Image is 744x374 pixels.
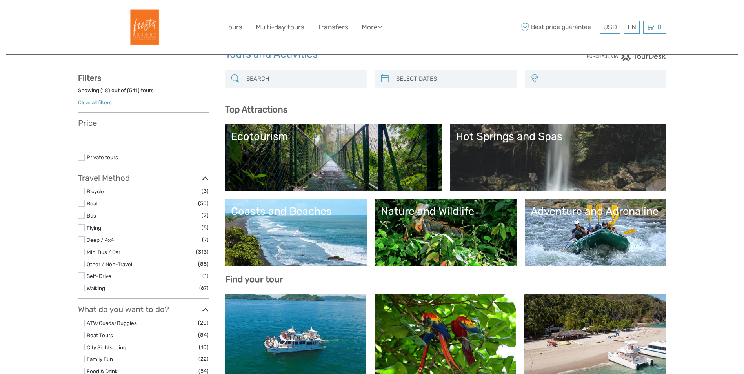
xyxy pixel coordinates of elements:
[231,130,436,185] a: Ecotourism
[78,87,209,99] div: Showing ( ) out of ( ) tours
[87,188,104,194] a: Bicycle
[243,72,363,86] input: SEARCH
[87,225,101,231] a: Flying
[202,235,209,244] span: (7)
[122,6,165,49] img: Fiesta Resort
[202,187,209,196] span: (3)
[87,154,118,160] a: Private tours
[87,273,111,279] a: Self-Drive
[129,87,138,94] label: 541
[231,205,361,260] a: Coasts and Beaches
[198,199,209,208] span: (58)
[202,223,209,232] span: (5)
[87,200,98,207] a: Boat
[318,22,348,33] a: Transfers
[656,23,663,31] span: 0
[624,21,640,34] div: EN
[362,22,382,33] a: More
[78,73,101,83] strong: Filters
[202,211,209,220] span: (2)
[231,205,361,218] div: Coasts and Beaches
[87,249,120,255] a: Mini Bus / Car
[225,104,287,115] b: Top Attractions
[225,274,283,285] b: Find your tour
[87,285,105,291] a: Walking
[586,51,666,61] img: PurchaseViaTourDesk.png
[456,130,660,143] div: Hot Springs and Spas
[87,332,113,338] a: Boat Tours
[381,205,511,260] a: Nature and Wildlife
[199,343,209,352] span: (10)
[256,22,304,33] a: Multi-day tours
[531,205,660,218] div: Adventure and Adrenaline
[78,99,112,105] a: Clear all filters
[225,22,242,33] a: Tours
[102,87,108,94] label: 18
[87,212,96,219] a: Bus
[87,261,132,267] a: Other / Non-Travel
[603,23,617,31] span: USD
[231,130,436,143] div: Ecotourism
[196,247,209,256] span: (313)
[87,237,114,243] a: Jeep / 4x4
[393,72,513,86] input: SELECT DATES
[87,320,137,326] a: ATV/Quads/Buggies
[381,205,511,218] div: Nature and Wildlife
[198,260,209,269] span: (85)
[87,356,113,362] a: Family Fun
[87,344,126,350] a: City Sightseeing
[531,205,660,260] a: Adventure and Adrenaline
[519,21,598,34] span: Best price guarantee
[78,173,209,183] h3: Travel Method
[198,330,209,340] span: (84)
[198,354,209,363] span: (22)
[199,283,209,292] span: (67)
[202,271,209,280] span: (1)
[198,318,209,327] span: (20)
[456,130,660,185] a: Hot Springs and Spas
[78,305,209,314] h3: What do you want to do?
[78,118,209,128] h3: Price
